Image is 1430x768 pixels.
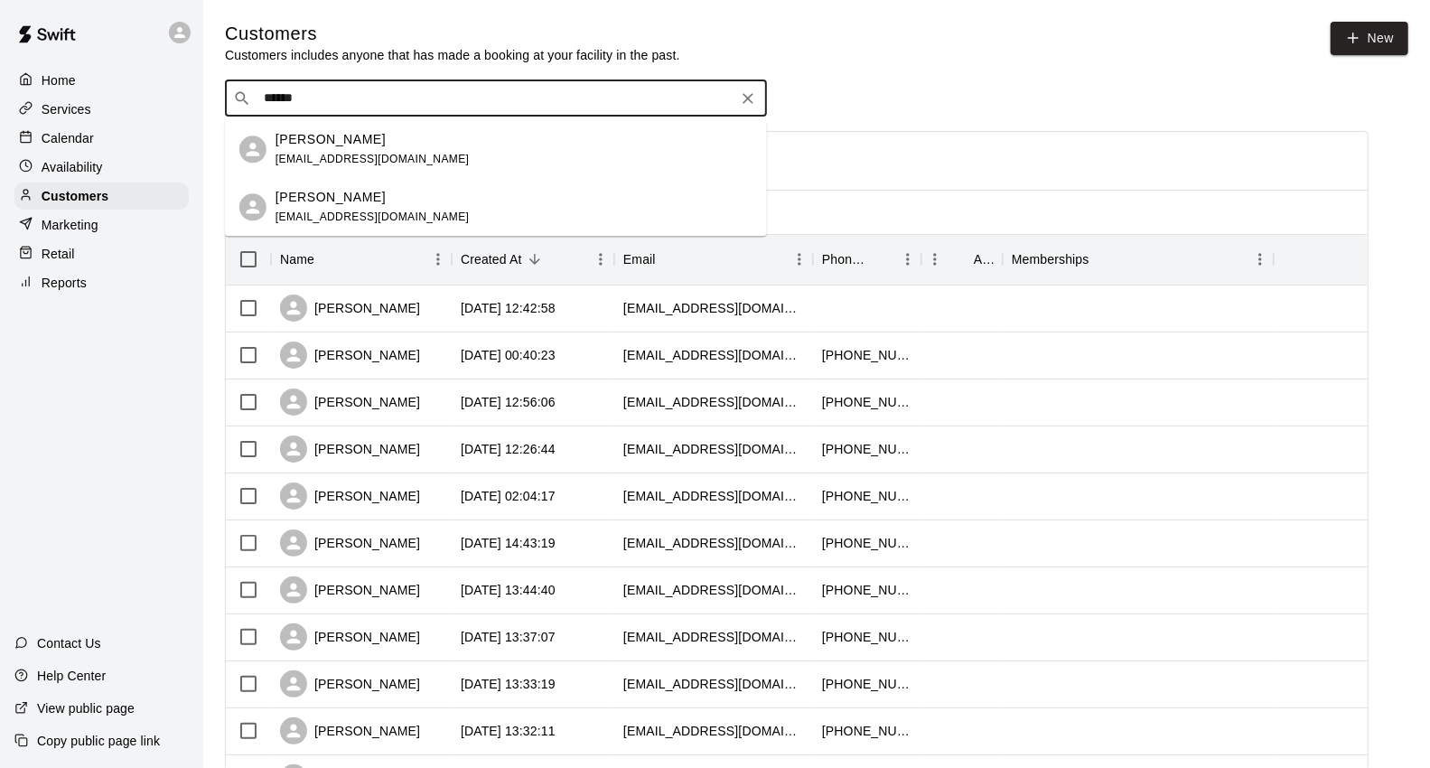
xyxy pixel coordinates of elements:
[623,299,804,317] div: jroland1207@gmail.com
[14,96,189,123] a: Services
[276,130,386,149] p: [PERSON_NAME]
[822,628,912,646] div: +12286973225
[623,534,804,552] div: jayvensmom2015@gmail.com
[425,246,452,273] button: Menu
[822,234,869,285] div: Phone Number
[461,346,556,364] div: 2025-09-08 00:40:23
[280,234,314,285] div: Name
[280,389,420,416] div: [PERSON_NAME]
[894,246,921,273] button: Menu
[822,393,912,411] div: +12288608572
[280,436,420,463] div: [PERSON_NAME]
[974,234,994,285] div: Age
[37,699,135,717] p: View public page
[461,534,556,552] div: 2025-09-05 14:43:19
[42,216,98,234] p: Marketing
[623,234,656,285] div: Email
[42,245,75,263] p: Retail
[225,80,767,117] div: Search customers by name or email
[225,22,680,46] h5: Customers
[239,193,266,220] div: Gryder Allen
[587,246,614,273] button: Menu
[42,274,87,292] p: Reports
[37,732,160,750] p: Copy public page link
[280,576,420,604] div: [PERSON_NAME]
[461,234,522,285] div: Created At
[1331,22,1408,55] a: New
[280,623,420,651] div: [PERSON_NAME]
[280,717,420,745] div: [PERSON_NAME]
[280,670,420,698] div: [PERSON_NAME]
[14,269,189,296] a: Reports
[822,487,912,505] div: +12282973426
[1003,234,1274,285] div: Memberships
[461,581,556,599] div: 2025-09-05 13:44:40
[14,67,189,94] a: Home
[735,86,761,111] button: Clear
[239,136,266,163] div: Heath Allen
[949,247,974,272] button: Sort
[822,346,912,364] div: +16019342683
[225,46,680,64] p: Customers includes anyone that has made a booking at your facility in the past.
[461,393,556,411] div: 2025-09-07 12:56:06
[822,581,912,599] div: +16017166777
[314,247,340,272] button: Sort
[822,722,912,740] div: +19072296935
[869,247,894,272] button: Sort
[623,628,804,646] div: tiffanymichelleladner@yahoo.com
[37,634,101,652] p: Contact Us
[14,154,189,181] a: Availability
[276,153,470,165] span: [EMAIL_ADDRESS][DOMAIN_NAME]
[42,129,94,147] p: Calendar
[461,722,556,740] div: 2025-09-05 13:32:11
[656,247,681,272] button: Sort
[14,125,189,152] a: Calendar
[813,234,921,285] div: Phone Number
[822,534,912,552] div: +12282191407
[42,71,76,89] p: Home
[42,187,108,205] p: Customers
[37,667,106,685] p: Help Center
[623,581,804,599] div: mdanzey14@gmail.com
[461,487,556,505] div: 2025-09-07 02:04:17
[461,675,556,693] div: 2025-09-05 13:33:19
[14,211,189,239] a: Marketing
[42,100,91,118] p: Services
[280,342,420,369] div: [PERSON_NAME]
[623,675,804,693] div: sparker91011@yahoo.com
[42,158,103,176] p: Availability
[614,234,813,285] div: Email
[623,440,804,458] div: kennethdv4@aol.com
[623,722,804,740] div: jkittoe21@gmail.com
[452,234,614,285] div: Created At
[921,246,949,273] button: Menu
[461,440,556,458] div: 2025-09-07 12:26:44
[522,247,547,272] button: Sort
[280,529,420,557] div: [PERSON_NAME]
[276,188,386,207] p: [PERSON_NAME]
[280,295,420,322] div: [PERSON_NAME]
[623,346,804,364] div: cjones72803@gmail.com
[461,299,556,317] div: 2025-09-08 12:42:58
[1247,246,1274,273] button: Menu
[1089,247,1115,272] button: Sort
[921,234,1003,285] div: Age
[276,211,470,223] span: [EMAIL_ADDRESS][DOMAIN_NAME]
[623,393,804,411] div: alisatrautman@yahoo.com
[822,675,912,693] div: +12286692725
[14,183,189,210] a: Customers
[822,440,912,458] div: +16016740244
[271,234,452,285] div: Name
[461,628,556,646] div: 2025-09-05 13:37:07
[1012,234,1089,285] div: Memberships
[280,482,420,510] div: [PERSON_NAME]
[14,240,189,267] a: Retail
